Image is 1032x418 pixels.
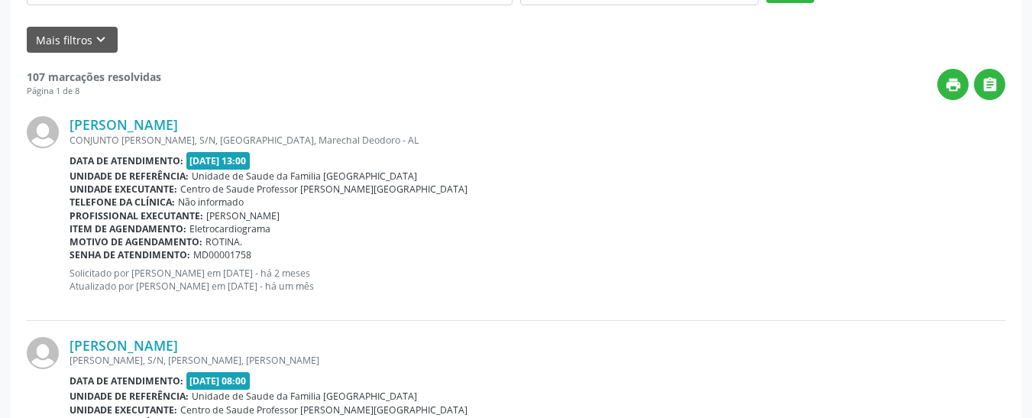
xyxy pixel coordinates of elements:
[186,152,251,170] span: [DATE] 13:00
[27,85,161,98] div: Página 1 de 8
[70,170,189,183] b: Unidade de referência:
[27,70,161,84] strong: 107 marcações resolvidas
[70,248,190,261] b: Senha de atendimento:
[192,170,417,183] span: Unidade de Saude da Familia [GEOGRAPHIC_DATA]
[27,116,59,148] img: img
[70,390,189,403] b: Unidade de referência:
[180,403,467,416] span: Centro de Saude Professor [PERSON_NAME][GEOGRAPHIC_DATA]
[982,76,998,93] i: 
[70,222,186,235] b: Item de agendamento:
[70,403,177,416] b: Unidade executante:
[27,337,59,369] img: img
[205,235,242,248] span: ROTINA.
[70,154,183,167] b: Data de atendimento:
[92,31,109,48] i: keyboard_arrow_down
[193,248,251,261] span: MD00001758
[206,209,280,222] span: [PERSON_NAME]
[186,372,251,390] span: [DATE] 08:00
[70,354,1005,367] div: [PERSON_NAME], S/N, [PERSON_NAME], [PERSON_NAME]
[70,267,1005,293] p: Solicitado por [PERSON_NAME] em [DATE] - há 2 meses Atualizado por [PERSON_NAME] em [DATE] - há u...
[70,337,178,354] a: [PERSON_NAME]
[27,27,118,53] button: Mais filtroskeyboard_arrow_down
[189,222,270,235] span: Eletrocardiograma
[192,390,417,403] span: Unidade de Saude da Familia [GEOGRAPHIC_DATA]
[70,235,202,248] b: Motivo de agendamento:
[178,196,244,209] span: Não informado
[70,134,1005,147] div: CONJUNTO [PERSON_NAME], S/N, [GEOGRAPHIC_DATA], Marechal Deodoro - AL
[70,374,183,387] b: Data de atendimento:
[70,196,175,209] b: Telefone da clínica:
[945,76,962,93] i: print
[180,183,467,196] span: Centro de Saude Professor [PERSON_NAME][GEOGRAPHIC_DATA]
[974,69,1005,100] button: 
[70,183,177,196] b: Unidade executante:
[70,116,178,133] a: [PERSON_NAME]
[937,69,969,100] button: print
[70,209,203,222] b: Profissional executante:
